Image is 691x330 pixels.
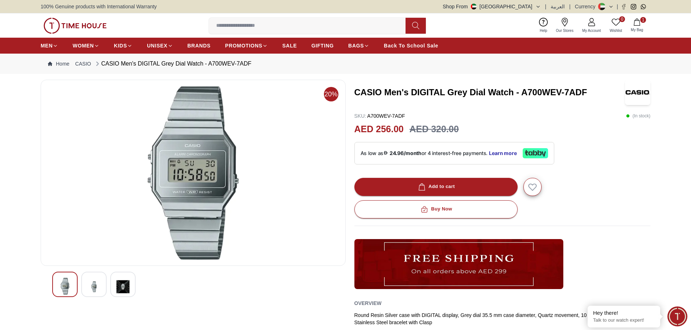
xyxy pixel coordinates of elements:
h3: CASIO Men's DIGITAL Grey Dial Watch - A700WEV-7ADF [354,87,625,98]
p: ( In stock ) [626,112,650,120]
span: 1 [640,17,646,23]
div: Round Resin Silver case with DIGITAL display, Grey dial 35.5 mm case diameter, Quartz movement, 1... [354,312,651,326]
span: MEN [41,42,53,49]
span: WOMEN [73,42,94,49]
h2: Overview [354,298,382,309]
a: WOMEN [73,39,99,52]
a: Our Stores [552,16,578,35]
a: Help [535,16,552,35]
span: | [545,3,547,10]
a: GIFTING [311,39,334,52]
span: Our Stores [553,28,576,33]
a: Whatsapp [641,4,646,9]
span: My Account [579,28,604,33]
a: BRANDS [188,39,211,52]
div: Hey there! [593,309,655,317]
h3: AED 320.00 [410,122,459,136]
span: SKU : [354,113,366,119]
div: Add to cart [417,183,455,191]
img: ... [354,239,563,289]
a: KIDS [114,39,132,52]
span: My Bag [628,27,646,33]
span: BRANDS [188,42,211,49]
a: Back To School Sale [384,39,438,52]
button: Buy Now [354,200,518,218]
span: 100% Genuine products with International Warranty [41,3,157,10]
img: ... [44,18,107,34]
span: BAGS [348,42,364,49]
a: 0Wishlist [605,16,626,35]
span: 20% [324,87,338,101]
span: Wishlist [607,28,625,33]
a: MEN [41,39,58,52]
a: Instagram [631,4,636,9]
a: UNISEX [147,39,173,52]
a: SALE [282,39,297,52]
span: Back To School Sale [384,42,438,49]
span: GIFTING [311,42,334,49]
span: | [617,3,618,10]
a: PROMOTIONS [225,39,268,52]
span: PROMOTIONS [225,42,263,49]
nav: Breadcrumb [41,54,650,74]
button: Shop From[GEOGRAPHIC_DATA] [443,3,541,10]
span: | [569,3,571,10]
a: Facebook [621,4,626,9]
span: Help [537,28,550,33]
span: 0 [619,16,625,22]
img: CASIO Men's DIGITAL Grey Dial Watch - A700WEV-7ADF [87,278,100,296]
div: Currency [575,3,599,10]
img: CASIO Men's DIGITAL Grey Dial Watch - A700WEV-7ADF [625,80,650,105]
img: CASIO Men's DIGITAL Grey Dial Watch - A700WEV-7ADF [58,278,71,295]
p: Talk to our watch expert! [593,317,655,323]
button: العربية [551,3,565,10]
a: BAGS [348,39,369,52]
div: Buy Now [419,205,452,213]
button: Add to cart [354,178,518,196]
img: CASIO Men's DIGITAL Grey Dial Watch - A700WEV-7ADF [47,86,340,260]
span: SALE [282,42,297,49]
h2: AED 256.00 [354,122,404,136]
div: Chat Widget [667,306,687,326]
span: UNISEX [147,42,167,49]
img: CASIO Men's DIGITAL Grey Dial Watch - A700WEV-7ADF [116,278,129,296]
img: United Arab Emirates [471,4,477,9]
a: Home [48,60,69,67]
span: KIDS [114,42,127,49]
p: A700WEV-7ADF [354,112,405,120]
div: CASIO Men's DIGITAL Grey Dial Watch - A700WEV-7ADF [94,59,251,68]
button: 1My Bag [626,17,647,34]
a: CASIO [75,60,91,67]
